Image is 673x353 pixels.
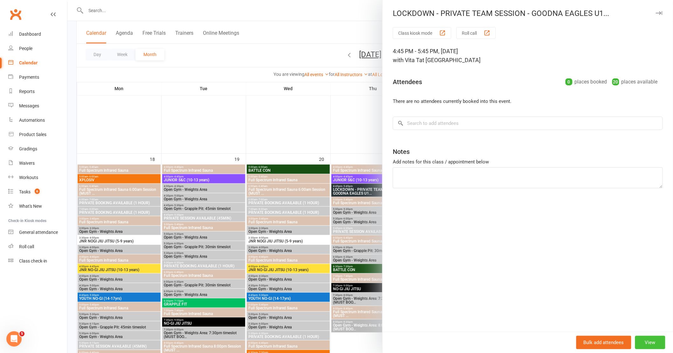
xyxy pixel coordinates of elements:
div: Reports [19,89,35,94]
div: Waivers [19,161,35,166]
div: Tasks [19,189,31,194]
a: Messages [8,99,67,113]
iframe: Intercom live chat [6,331,22,347]
a: Payments [8,70,67,84]
div: LOCKDOWN - PRIVATE TEAM SESSION - GOODNA EAGLES U1... [383,9,673,18]
div: Gradings [19,146,37,151]
span: 5 [19,331,24,336]
a: Calendar [8,56,67,70]
button: Class kiosk mode [393,27,451,39]
div: What's New [19,204,42,209]
span: with Vita T [393,57,419,63]
div: Workouts [19,175,38,180]
div: 20 [612,78,619,85]
div: Dashboard [19,32,41,37]
a: Product Sales [8,127,67,142]
div: Attendees [393,77,422,86]
a: What's New [8,199,67,213]
div: 4:45 PM - 5:45 PM, [DATE] [393,47,663,65]
a: Dashboard [8,27,67,41]
a: Reports [8,84,67,99]
a: People [8,41,67,56]
a: Waivers [8,156,67,170]
a: Automations [8,113,67,127]
button: Bulk add attendees [576,336,631,349]
a: Clubworx [8,6,24,22]
div: General attendance [19,230,58,235]
div: Calendar [19,60,38,65]
div: places available [612,77,658,86]
li: There are no attendees currently booked into this event. [393,97,663,105]
div: Messages [19,103,39,108]
div: Roll call [19,244,34,249]
a: Workouts [8,170,67,185]
div: People [19,46,32,51]
button: Roll call [456,27,496,39]
span: 6 [35,189,40,194]
div: 0 [565,78,572,85]
span: at [GEOGRAPHIC_DATA] [419,57,481,63]
div: Class check-in [19,258,47,263]
div: places booked [565,77,607,86]
div: Automations [19,118,45,123]
a: Tasks 6 [8,185,67,199]
a: Roll call [8,240,67,254]
a: Gradings [8,142,67,156]
input: Search to add attendees [393,117,663,130]
a: Class kiosk mode [8,254,67,268]
button: View [635,336,665,349]
div: Payments [19,75,39,80]
a: General attendance kiosk mode [8,225,67,240]
div: Product Sales [19,132,46,137]
div: Notes [393,147,410,156]
div: Add notes for this class / appointment below [393,158,663,166]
